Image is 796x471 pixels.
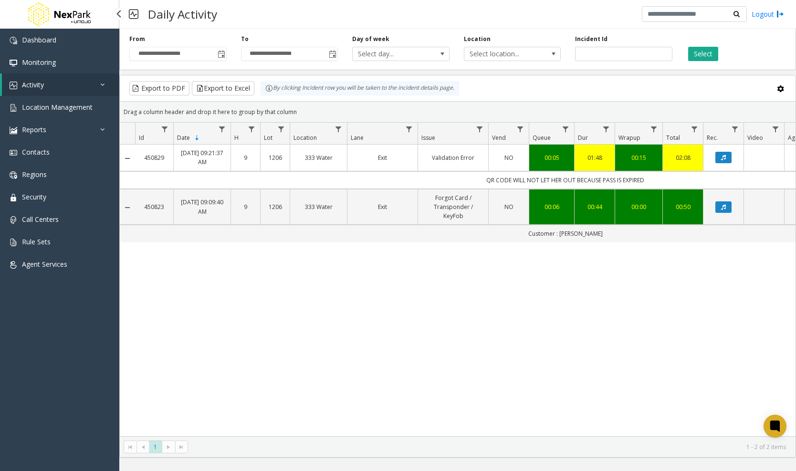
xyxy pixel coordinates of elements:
[332,123,345,136] a: Location Filter Menu
[10,239,17,246] img: 'icon'
[535,153,568,162] div: 00:05
[193,134,201,142] span: Sortable
[403,123,416,136] a: Lane Filter Menu
[216,123,229,136] a: Date Filter Menu
[492,134,506,142] span: Vend
[352,35,389,43] label: Day of week
[22,192,46,201] span: Security
[22,215,59,224] span: Call Centers
[194,443,786,451] kendo-pager-info: 1 - 2 of 2 items
[559,123,572,136] a: Queue Filter Menu
[514,123,527,136] a: Vend Filter Menu
[265,84,273,92] img: infoIcon.svg
[10,126,17,134] img: 'icon'
[666,134,680,142] span: Total
[241,35,249,43] label: To
[600,123,613,136] a: Dur Filter Menu
[22,170,47,179] span: Regions
[669,202,697,211] a: 00:50
[618,134,640,142] span: Wrapup
[266,202,284,211] a: 1206
[580,153,609,162] a: 01:48
[22,237,51,246] span: Rule Sets
[22,260,67,269] span: Agent Services
[120,104,796,120] div: Drag a column header and drop it here to group by that column
[129,35,145,43] label: From
[580,202,609,211] a: 00:44
[494,202,523,211] a: NO
[769,123,782,136] a: Video Filter Menu
[621,153,657,162] a: 00:15
[149,440,162,453] span: Page 1
[688,47,718,61] button: Select
[707,134,718,142] span: Rec.
[10,194,17,201] img: 'icon'
[139,134,144,142] span: Id
[504,154,513,162] span: NO
[266,153,284,162] a: 1206
[237,153,254,162] a: 9
[264,134,272,142] span: Lot
[533,134,551,142] span: Queue
[296,153,341,162] a: 333 Water
[648,123,660,136] a: Wrapup Filter Menu
[296,202,341,211] a: 333 Water
[141,153,168,162] a: 450829
[10,216,17,224] img: 'icon'
[621,202,657,211] div: 00:00
[120,123,796,436] div: Data table
[10,149,17,157] img: 'icon'
[424,153,482,162] a: Validation Error
[776,9,784,19] img: logout
[473,123,486,136] a: Issue Filter Menu
[245,123,258,136] a: H Filter Menu
[261,81,459,95] div: By clicking Incident row you will be taken to the incident details page.
[10,261,17,269] img: 'icon'
[464,47,541,61] span: Select location...
[353,202,412,211] a: Exit
[10,59,17,67] img: 'icon'
[353,47,429,61] span: Select day...
[216,47,226,61] span: Toggle popup
[177,134,190,142] span: Date
[22,35,56,44] span: Dashboard
[129,81,189,95] button: Export to PDF
[275,123,288,136] a: Lot Filter Menu
[120,155,135,162] a: Collapse Details
[234,134,239,142] span: H
[129,2,138,26] img: pageIcon
[237,202,254,211] a: 9
[729,123,742,136] a: Rec. Filter Menu
[669,153,697,162] a: 02:08
[179,148,225,167] a: [DATE] 09:21:37 AM
[10,82,17,89] img: 'icon'
[351,134,364,142] span: Lane
[688,123,701,136] a: Total Filter Menu
[120,204,135,211] a: Collapse Details
[10,171,17,179] img: 'icon'
[578,134,588,142] span: Dur
[22,125,46,134] span: Reports
[158,123,171,136] a: Id Filter Menu
[192,81,254,95] button: Export to Excel
[143,2,222,26] h3: Daily Activity
[424,193,482,221] a: Forgot Card / Transponder / KeyFob
[494,153,523,162] a: NO
[22,103,93,112] span: Location Management
[179,198,225,216] a: [DATE] 09:09:40 AM
[752,9,784,19] a: Logout
[535,202,568,211] a: 00:06
[10,37,17,44] img: 'icon'
[2,73,119,96] a: Activity
[327,47,337,61] span: Toggle popup
[504,203,513,211] span: NO
[747,134,763,142] span: Video
[293,134,317,142] span: Location
[353,153,412,162] a: Exit
[575,35,607,43] label: Incident Id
